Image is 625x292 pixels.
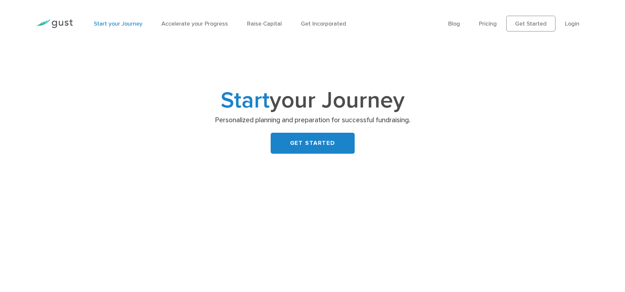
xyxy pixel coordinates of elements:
a: Start your Journey [94,20,142,27]
a: Get Incorporated [301,20,346,27]
span: Start [221,87,270,114]
a: Pricing [479,20,497,27]
a: Get Started [506,16,555,31]
h1: your Journey [183,90,442,111]
a: Blog [448,20,460,27]
p: Personalized planning and preparation for successful fundraising. [185,116,440,125]
img: Gust Logo [36,19,73,28]
a: Raise Capital [247,20,282,27]
a: Login [565,20,579,27]
a: GET STARTED [271,133,355,154]
a: Accelerate your Progress [161,20,228,27]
